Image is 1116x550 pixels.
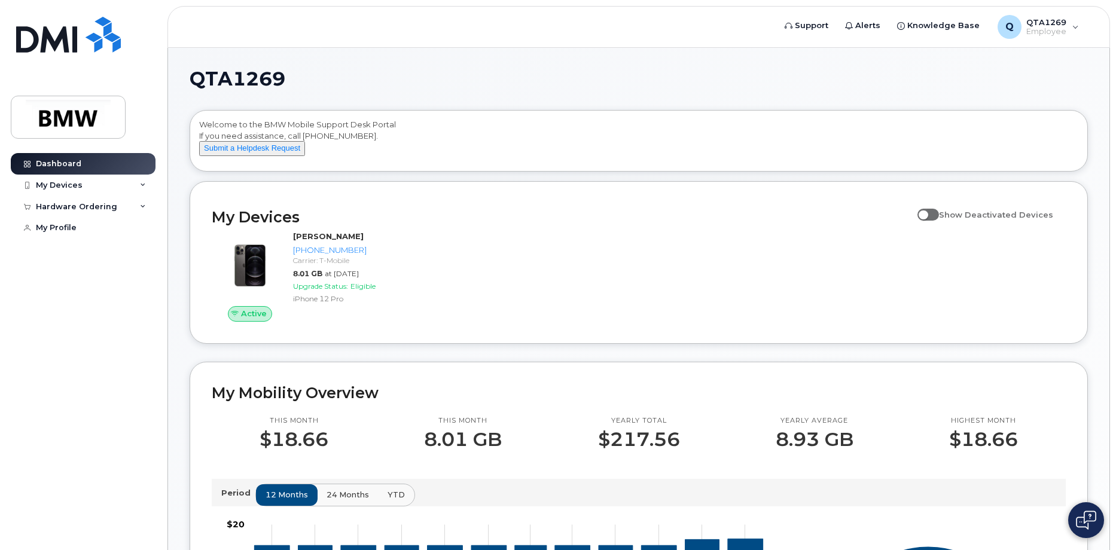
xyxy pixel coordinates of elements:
[199,141,305,156] button: Submit a Helpdesk Request
[227,519,245,530] tspan: $20
[293,245,410,256] div: [PHONE_NUMBER]
[949,429,1018,450] p: $18.66
[776,416,853,426] p: Yearly average
[221,487,255,499] p: Period
[293,294,410,304] div: iPhone 12 Pro
[776,429,853,450] p: 8.93 GB
[212,208,911,226] h2: My Devices
[949,416,1018,426] p: Highest month
[1076,511,1096,530] img: Open chat
[221,237,279,294] img: image20231002-3703462-zcwrqf.jpeg
[199,143,305,152] a: Submit a Helpdesk Request
[260,416,328,426] p: This month
[212,231,414,322] a: Active[PERSON_NAME][PHONE_NUMBER]Carrier: T-Mobile8.01 GBat [DATE]Upgrade Status:EligibleiPhone 1...
[598,416,680,426] p: Yearly total
[190,70,285,88] span: QTA1269
[917,203,927,213] input: Show Deactivated Devices
[212,384,1066,402] h2: My Mobility Overview
[939,210,1053,219] span: Show Deactivated Devices
[293,269,322,278] span: 8.01 GB
[388,489,405,500] span: YTD
[327,489,369,500] span: 24 months
[325,269,359,278] span: at [DATE]
[424,416,502,426] p: This month
[241,308,267,319] span: Active
[260,429,328,450] p: $18.66
[350,282,376,291] span: Eligible
[424,429,502,450] p: 8.01 GB
[598,429,680,450] p: $217.56
[293,282,348,291] span: Upgrade Status:
[199,119,1078,167] div: Welcome to the BMW Mobile Support Desk Portal If you need assistance, call [PHONE_NUMBER].
[293,231,364,241] strong: [PERSON_NAME]
[293,255,410,265] div: Carrier: T-Mobile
